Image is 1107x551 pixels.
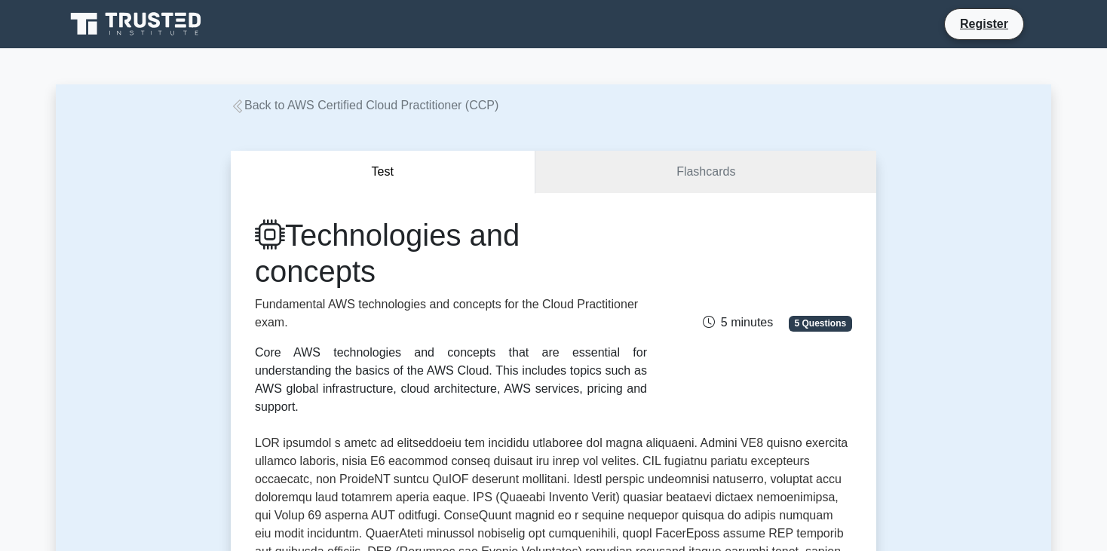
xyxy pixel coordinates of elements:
[255,217,647,289] h1: Technologies and concepts
[255,344,647,416] div: Core AWS technologies and concepts that are essential for understanding the basics of the AWS Clo...
[951,14,1017,33] a: Register
[703,316,773,329] span: 5 minutes
[789,316,852,331] span: 5 Questions
[535,151,876,194] a: Flashcards
[231,151,535,194] button: Test
[255,295,647,332] p: Fundamental AWS technologies and concepts for the Cloud Practitioner exam.
[231,99,498,112] a: Back to AWS Certified Cloud Practitioner (CCP)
